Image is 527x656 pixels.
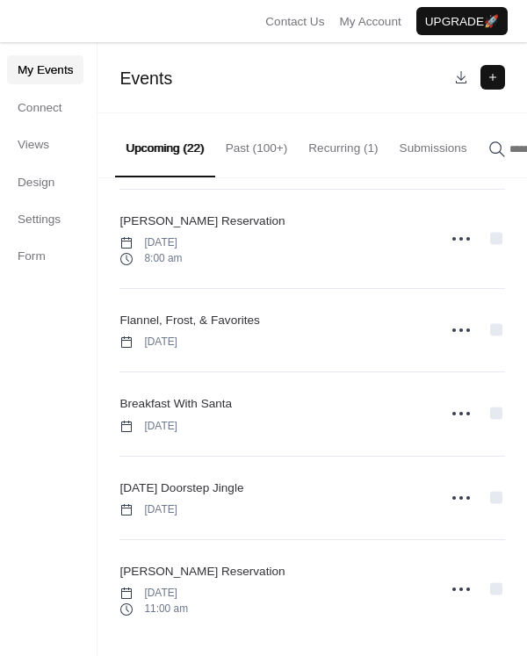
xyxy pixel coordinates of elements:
a: [PERSON_NAME] Reservation [119,562,285,581]
button: Upcoming (22) [115,113,214,177]
a: Breakfast With Santa [119,394,232,414]
span: [DATE] [119,502,177,518]
span: [PERSON_NAME] Reservation [119,563,285,580]
span: Events [119,68,172,88]
span: Form [18,248,46,265]
a: Design [7,168,83,196]
span: [DATE] Doorstep Jingle [119,479,243,497]
button: Past (100+) [215,113,299,175]
a: Flannel, Frost, & Favorites [119,311,259,330]
button: Recurring (1) [298,113,388,175]
a: [DATE] Doorstep Jingle [119,479,243,498]
span: [DATE] [119,419,177,435]
a: Views [7,130,83,158]
span: Settings [18,211,61,228]
span: [DATE] [119,335,177,350]
button: Upgrade🚀 [416,7,508,35]
span: Flannel, Frost, & Favorites [119,312,259,329]
a: Connect [7,93,83,121]
span: Upgrade 🚀 [425,13,499,31]
span: Breakfast With Santa [119,395,232,413]
span: [PERSON_NAME] Reservation [119,213,285,230]
span: My Account [340,13,401,31]
span: 8:00 am [119,251,182,267]
span: My Events [18,61,73,79]
span: Design [18,174,54,191]
a: My Account [340,12,401,30]
a: Contact Us [265,12,324,30]
a: [PERSON_NAME] Reservation [119,212,285,231]
a: Settings [7,205,83,233]
span: 11:00 am [119,602,188,617]
a: Form [7,241,83,270]
a: My Events [7,55,83,83]
span: Contact Us [265,13,324,31]
span: [DATE] [119,586,188,602]
span: Views [18,136,49,154]
span: Connect [18,99,62,117]
span: [DATE] [119,235,182,251]
button: Submissions [389,113,478,175]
